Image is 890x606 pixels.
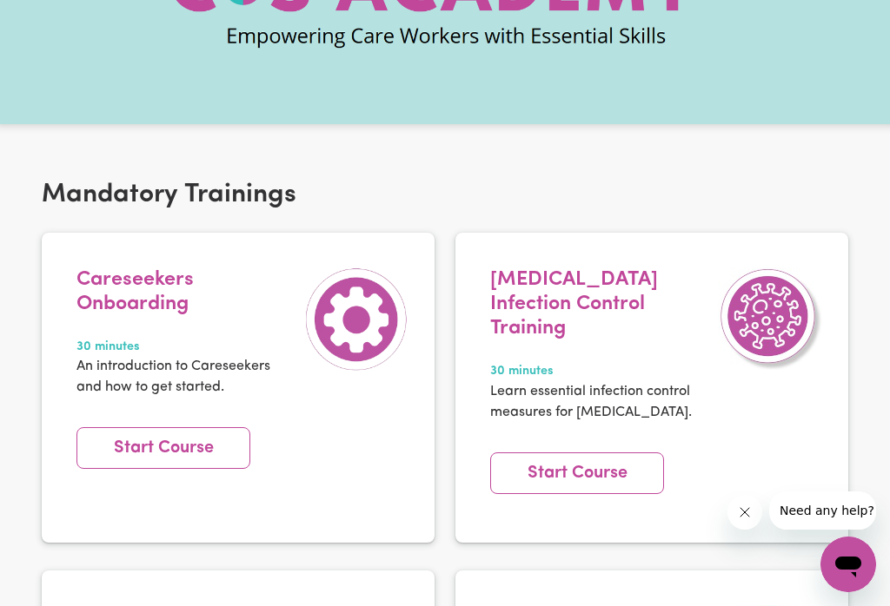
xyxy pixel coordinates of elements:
h4: [MEDICAL_DATA] Infection Control Training [490,267,709,340]
h2: Mandatory Trainings [42,180,848,212]
h4: Careseekers Onboarding [76,267,296,316]
p: Learn essential infection control measures for [MEDICAL_DATA]. [490,381,709,423]
iframe: Button to launch messaging window [820,537,876,592]
a: Start Course [490,452,664,494]
span: 30 minutes [490,362,709,381]
p: An introduction to Careseekers and how to get started. [76,356,296,398]
a: Start Course [76,427,250,469]
iframe: Close message [727,495,762,530]
span: 30 minutes [76,338,296,357]
iframe: Message from company [769,491,876,530]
